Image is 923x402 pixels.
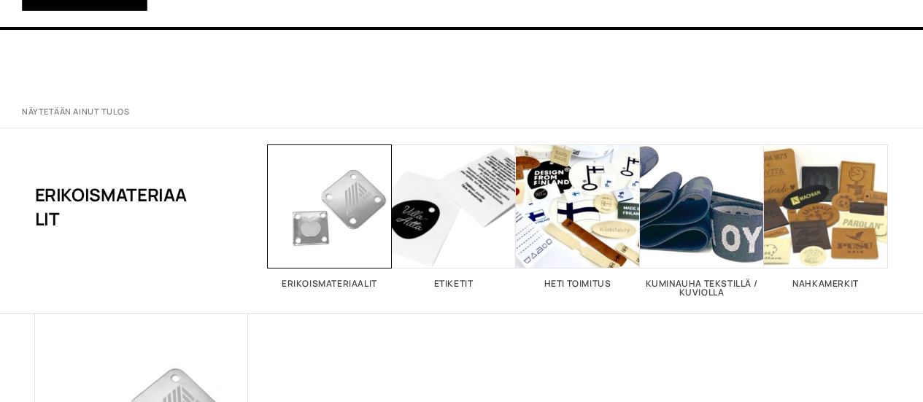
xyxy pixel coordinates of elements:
p: Näytetään ainut tulos [22,107,130,117]
a: Visit product category Heti toimitus [516,144,640,288]
h2: Nahkamerkit [764,279,888,288]
a: Visit product category Etiketit [392,144,516,288]
h2: Kuminauha tekstillä / kuviolla [640,279,764,297]
h2: Heti toimitus [516,279,640,288]
h1: Erikoismateriaalit [35,144,195,268]
a: Visit product category Erikoismateriaalit [268,144,392,288]
a: Visit product category Kuminauha tekstillä / kuviolla [640,144,764,297]
a: Visit product category Nahkamerkit [764,144,888,288]
h2: Etiketit [392,279,516,288]
h2: Erikoismateriaalit [268,279,392,288]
